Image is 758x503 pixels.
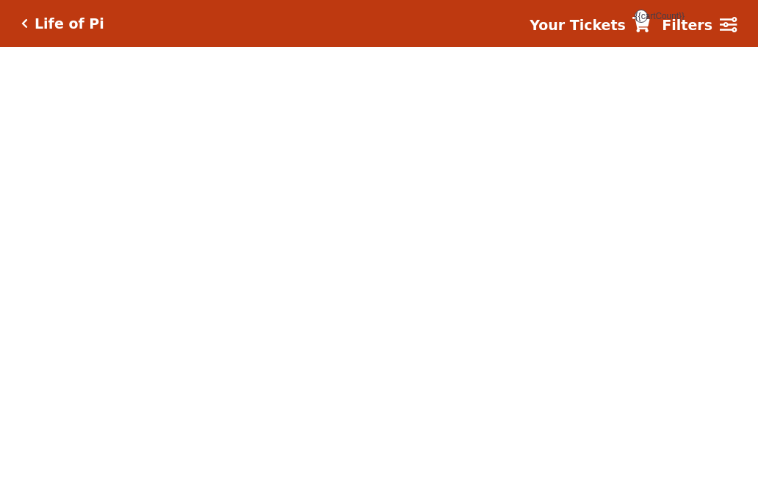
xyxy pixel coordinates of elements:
[635,10,648,23] span: {{cartCount}}
[662,17,712,33] strong: Filters
[530,17,626,33] strong: Your Tickets
[662,15,737,36] a: Filters
[35,15,104,32] h5: Life of Pi
[530,15,650,36] a: Your Tickets {{cartCount}}
[21,18,28,29] a: Click here to go back to filters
